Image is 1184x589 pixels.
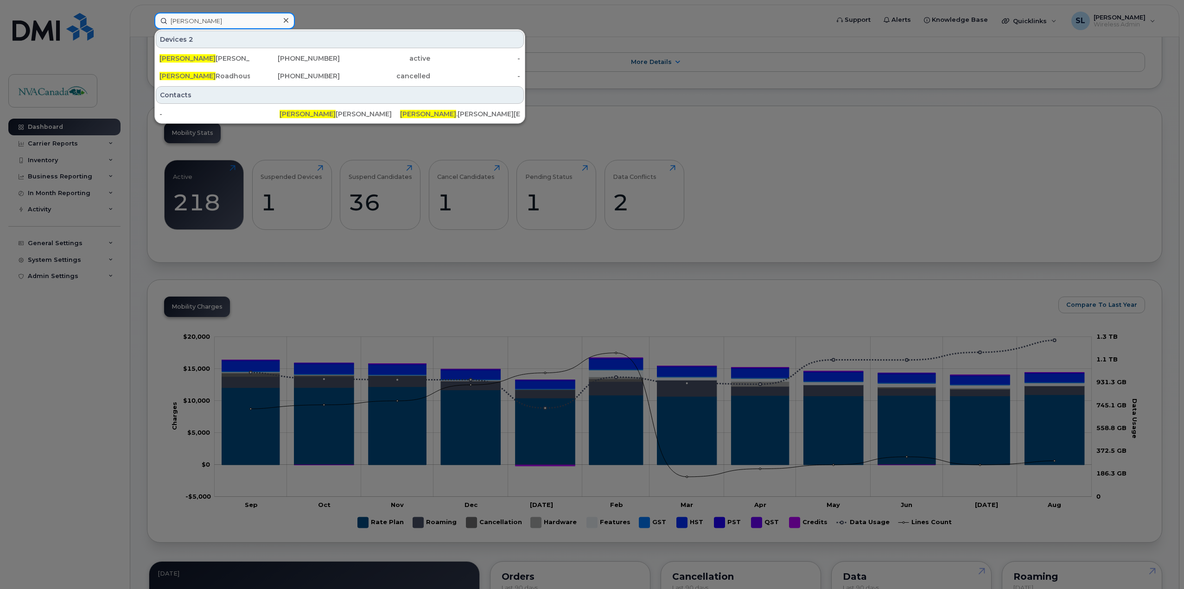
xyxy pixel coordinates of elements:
div: Contacts [156,86,524,104]
span: 2 [189,35,193,44]
div: cancelled [340,71,430,81]
input: Find something... [154,13,295,29]
div: - [159,109,280,119]
span: [PERSON_NAME] [159,54,216,63]
div: Devices [156,31,524,48]
div: [PHONE_NUMBER] [250,71,340,81]
div: [PHONE_NUMBER] [250,54,340,63]
span: [PERSON_NAME] [280,110,336,118]
span: [PERSON_NAME] [400,110,456,118]
div: Roadhouse [159,71,250,81]
div: [PERSON_NAME] [280,109,400,119]
div: active [340,54,430,63]
div: [PERSON_NAME] [159,54,250,63]
div: - [430,54,521,63]
div: - [430,71,521,81]
a: [PERSON_NAME]Roadhouse[PHONE_NUMBER]cancelled- [156,68,524,84]
span: [PERSON_NAME] [159,72,216,80]
div: .[PERSON_NAME][EMAIL_ADDRESS][DOMAIN_NAME] [400,109,520,119]
a: [PERSON_NAME][PERSON_NAME][PHONE_NUMBER]active- [156,50,524,67]
a: -[PERSON_NAME][PERSON_NAME][PERSON_NAME].[PERSON_NAME][EMAIL_ADDRESS][DOMAIN_NAME] [156,106,524,122]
